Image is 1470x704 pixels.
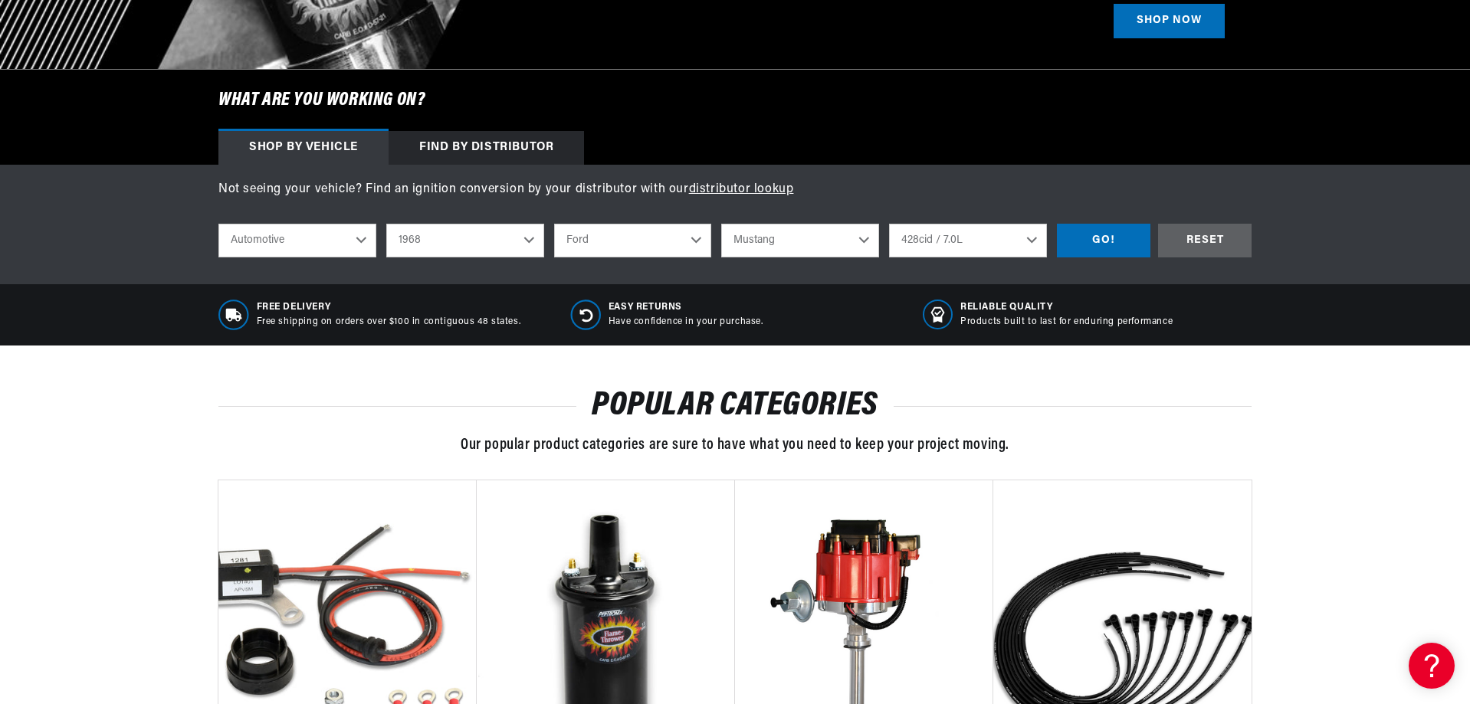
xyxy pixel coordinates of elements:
[554,224,712,257] select: Make
[257,316,521,329] p: Free shipping on orders over $100 in contiguous 48 states.
[1114,4,1225,38] a: SHOP NOW
[218,131,389,165] div: Shop by vehicle
[1158,224,1252,258] div: RESET
[889,224,1047,257] select: Engine
[389,131,584,165] div: Find by Distributor
[689,183,794,195] a: distributor lookup
[257,301,521,314] span: Free Delivery
[609,301,763,314] span: Easy Returns
[386,224,544,257] select: Year
[1057,224,1150,258] div: GO!
[180,70,1290,131] h6: What are you working on?
[960,301,1173,314] span: RELIABLE QUALITY
[609,316,763,329] p: Have confidence in your purchase.
[960,316,1173,329] p: Products built to last for enduring performance
[218,180,1252,200] p: Not seeing your vehicle? Find an ignition conversion by your distributor with our
[218,224,376,257] select: Ride Type
[721,224,879,257] select: Model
